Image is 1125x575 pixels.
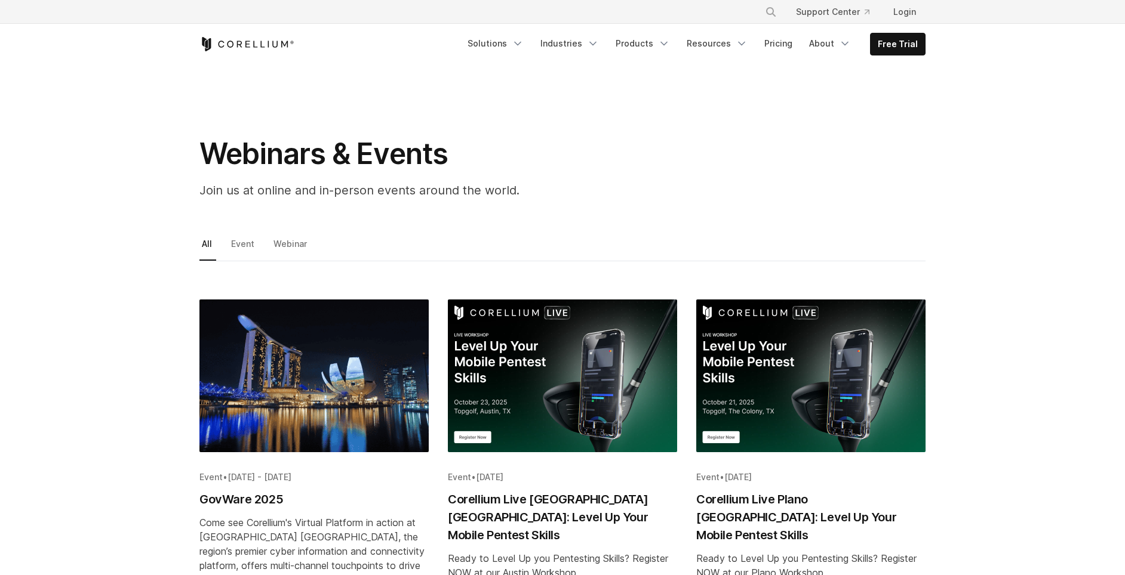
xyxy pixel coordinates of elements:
[460,33,531,54] a: Solutions
[199,471,429,483] div: •
[448,490,677,544] h2: Corellium Live [GEOGRAPHIC_DATA] [GEOGRAPHIC_DATA]: Level Up Your Mobile Pentest Skills
[724,472,752,482] span: [DATE]
[199,136,677,172] h1: Webinars & Events
[229,236,259,261] a: Event
[199,490,429,508] h2: GovWare 2025
[760,1,782,23] button: Search
[696,490,926,544] h2: Corellium Live Plano [GEOGRAPHIC_DATA]: Level Up Your Mobile Pentest Skills
[884,1,926,23] a: Login
[448,471,677,483] div: •
[533,33,606,54] a: Industries
[696,299,926,452] img: Corellium Live Plano TX: Level Up Your Mobile Pentest Skills
[802,33,858,54] a: About
[199,236,216,261] a: All
[476,472,503,482] span: [DATE]
[199,181,677,199] p: Join us at online and in-person events around the world.
[871,33,925,55] a: Free Trial
[271,236,311,261] a: Webinar
[228,472,291,482] span: [DATE] - [DATE]
[448,472,471,482] span: Event
[199,299,429,452] img: GovWare 2025
[199,37,294,51] a: Corellium Home
[696,471,926,483] div: •
[751,1,926,23] div: Navigation Menu
[680,33,755,54] a: Resources
[199,472,223,482] span: Event
[757,33,800,54] a: Pricing
[448,299,677,452] img: Corellium Live Austin TX: Level Up Your Mobile Pentest Skills
[608,33,677,54] a: Products
[696,472,720,482] span: Event
[786,1,879,23] a: Support Center
[460,33,926,55] div: Navigation Menu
